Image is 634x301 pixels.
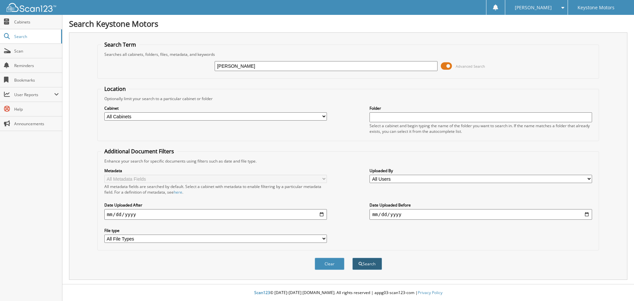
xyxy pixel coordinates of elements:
[14,121,59,127] span: Announcements
[104,105,327,111] label: Cabinet
[104,184,327,195] div: All metadata fields are searched by default. Select a cabinet with metadata to enable filtering b...
[101,96,596,101] div: Optionally limit your search to a particular cabinet or folder
[14,19,59,25] span: Cabinets
[62,285,634,301] div: © [DATE]-[DATE] [DOMAIN_NAME]. All rights reserved | appg03-scan123-com |
[14,63,59,68] span: Reminders
[174,189,182,195] a: here
[69,18,627,29] h1: Search Keystone Motors
[254,290,270,295] span: Scan123
[104,202,327,208] label: Date Uploaded After
[104,209,327,220] input: start
[418,290,442,295] a: Privacy Policy
[104,168,327,173] label: Metadata
[101,41,139,48] legend: Search Term
[14,92,54,97] span: User Reports
[352,258,382,270] button: Search
[370,209,592,220] input: end
[14,77,59,83] span: Bookmarks
[14,106,59,112] span: Help
[315,258,344,270] button: Clear
[101,85,129,93] legend: Location
[104,228,327,233] label: File type
[515,6,552,10] span: [PERSON_NAME]
[370,168,592,173] label: Uploaded By
[14,34,58,39] span: Search
[101,158,596,164] div: Enhance your search for specific documents using filters such as date and file type.
[601,269,634,301] iframe: Chat Widget
[370,123,592,134] div: Select a cabinet and begin typing the name of the folder you want to search in. If the name match...
[578,6,615,10] span: Keystone Motors
[14,48,59,54] span: Scan
[101,148,177,155] legend: Additional Document Filters
[101,52,596,57] div: Searches all cabinets, folders, files, metadata, and keywords
[370,105,592,111] label: Folder
[370,202,592,208] label: Date Uploaded Before
[7,3,56,12] img: scan123-logo-white.svg
[456,64,485,69] span: Advanced Search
